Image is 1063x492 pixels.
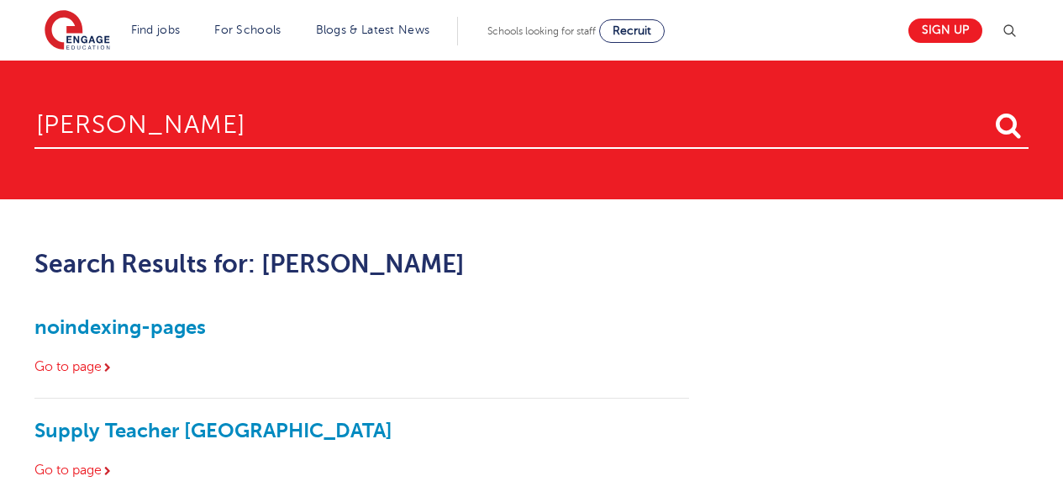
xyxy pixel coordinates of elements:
a: Find jobs [131,24,181,36]
a: Sign up [908,19,982,43]
a: Blogs & Latest News [316,24,430,36]
a: Go to page [34,463,113,478]
a: Recruit [599,19,665,43]
a: Supply Teacher [GEOGRAPHIC_DATA] [34,419,392,442]
a: Go to page [34,359,113,374]
span: Recruit [613,24,651,37]
a: For Schools [214,24,281,36]
span: Schools looking for staff [487,25,596,37]
input: Search for: [34,94,1029,149]
a: noindexing-pages [34,315,206,339]
h2: Search Results for: [PERSON_NAME] [34,250,689,278]
img: Engage Education [45,10,110,52]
